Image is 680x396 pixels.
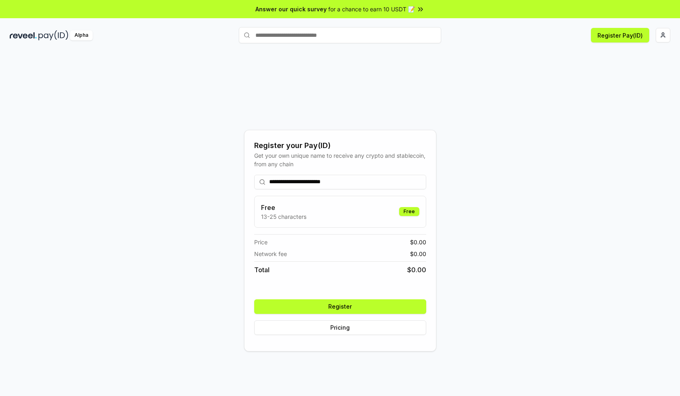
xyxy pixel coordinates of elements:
button: Register [254,299,426,314]
div: Free [399,207,419,216]
div: Alpha [70,30,93,40]
span: $ 0.00 [410,250,426,258]
div: Register your Pay(ID) [254,140,426,151]
span: $ 0.00 [407,265,426,275]
span: Price [254,238,268,246]
span: Network fee [254,250,287,258]
h3: Free [261,203,306,212]
button: Pricing [254,320,426,335]
img: reveel_dark [10,30,37,40]
img: pay_id [38,30,68,40]
span: for a chance to earn 10 USDT 📝 [328,5,415,13]
span: $ 0.00 [410,238,426,246]
div: Get your own unique name to receive any crypto and stablecoin, from any chain [254,151,426,168]
span: Answer our quick survey [255,5,327,13]
span: Total [254,265,270,275]
p: 13-25 characters [261,212,306,221]
button: Register Pay(ID) [591,28,649,42]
